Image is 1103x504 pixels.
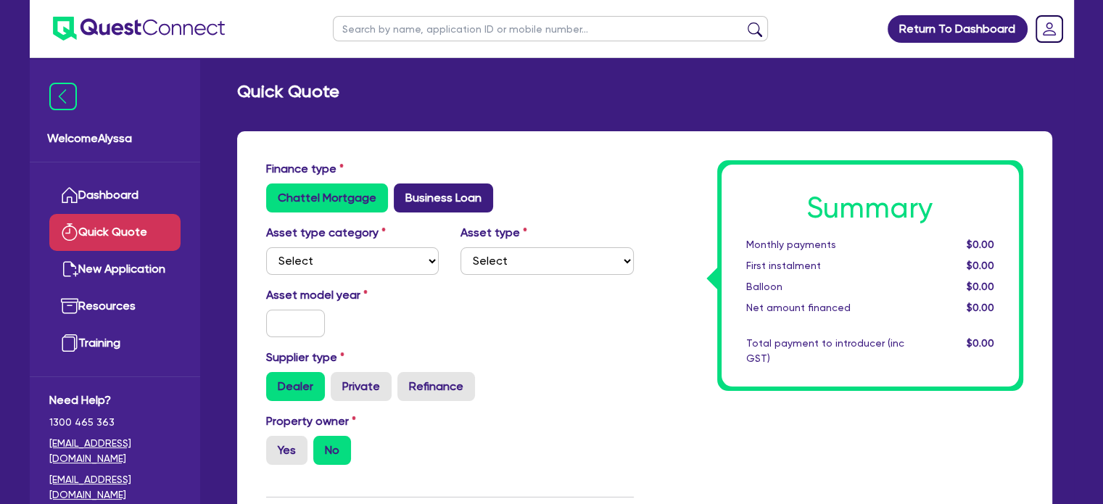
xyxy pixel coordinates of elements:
span: Welcome Alyssa [47,130,183,147]
img: quest-connect-logo-blue [53,17,225,41]
img: quick-quote [61,223,78,241]
a: Return To Dashboard [888,15,1028,43]
label: Asset type category [266,224,386,241]
div: Balloon [735,279,915,294]
img: icon-menu-close [49,83,77,110]
label: No [313,436,351,465]
a: [EMAIL_ADDRESS][DOMAIN_NAME] [49,436,181,466]
label: Chattel Mortgage [266,183,388,212]
h1: Summary [746,191,994,226]
a: Quick Quote [49,214,181,251]
input: Search by name, application ID or mobile number... [333,16,768,41]
a: [EMAIL_ADDRESS][DOMAIN_NAME] [49,472,181,503]
label: Asset model year [255,286,450,304]
label: Private [331,372,392,401]
a: New Application [49,251,181,288]
a: Training [49,325,181,362]
label: Supplier type [266,349,344,366]
a: Resources [49,288,181,325]
span: 1300 465 363 [49,415,181,430]
label: Property owner [266,413,356,430]
h2: Quick Quote [237,81,339,102]
div: Net amount financed [735,300,915,315]
span: $0.00 [966,302,993,313]
span: $0.00 [966,260,993,271]
label: Asset type [460,224,527,241]
div: Total payment to introducer (inc GST) [735,336,915,366]
label: Yes [266,436,307,465]
div: Monthly payments [735,237,915,252]
img: new-application [61,260,78,278]
span: $0.00 [966,239,993,250]
div: First instalment [735,258,915,273]
a: Dropdown toggle [1030,10,1068,48]
img: resources [61,297,78,315]
span: $0.00 [966,337,993,349]
label: Refinance [397,372,475,401]
label: Dealer [266,372,325,401]
label: Finance type [266,160,344,178]
span: $0.00 [966,281,993,292]
a: Dashboard [49,177,181,214]
img: training [61,334,78,352]
label: Business Loan [394,183,493,212]
span: Need Help? [49,392,181,409]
